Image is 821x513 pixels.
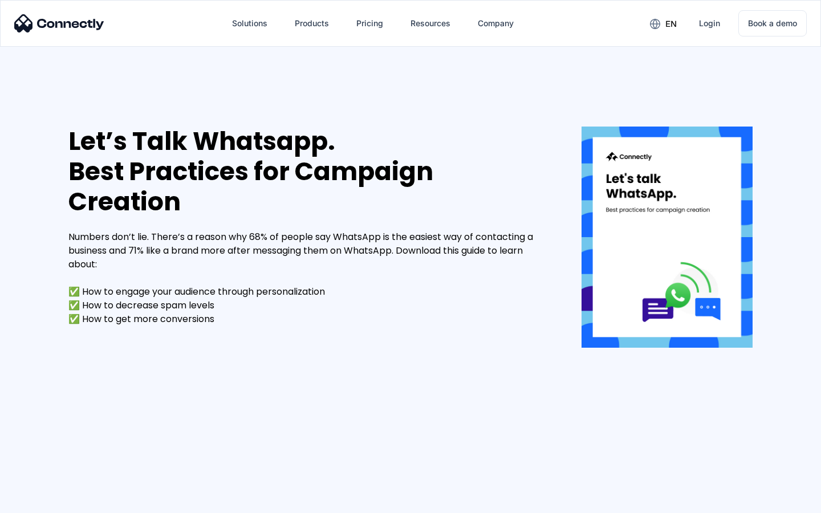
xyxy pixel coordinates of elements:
a: Pricing [347,10,392,37]
img: Connectly Logo [14,14,104,32]
ul: Language list [23,493,68,509]
div: Products [295,15,329,31]
aside: Language selected: English [11,493,68,509]
div: Pricing [356,15,383,31]
div: Solutions [232,15,267,31]
div: Login [699,15,720,31]
div: en [665,16,677,32]
div: Resources [410,15,450,31]
a: Book a demo [738,10,807,36]
div: Company [478,15,514,31]
div: Numbers don’t lie. There’s a reason why 68% of people say WhatsApp is the easiest way of contacti... [68,230,547,326]
div: Let’s Talk Whatsapp. Best Practices for Campaign Creation [68,127,547,217]
a: Login [690,10,729,37]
